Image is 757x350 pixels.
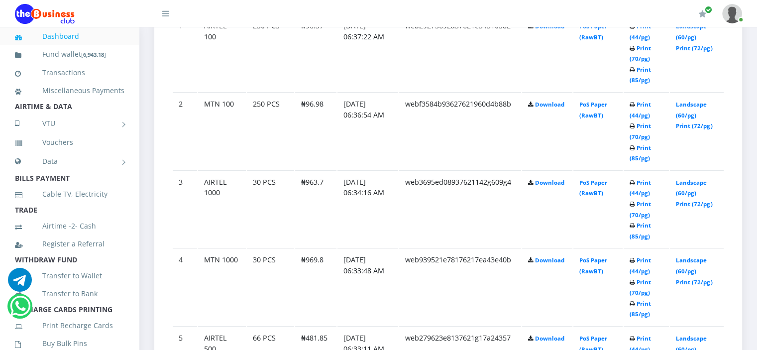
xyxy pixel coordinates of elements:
td: web29275692a37621e34310582 [399,14,521,91]
a: Download [535,179,564,186]
a: Print Recharge Cards [15,314,124,337]
a: Landscape (60/pg) [676,101,707,119]
a: Print (70/pg) [630,122,651,140]
td: AIRTEL 100 [198,14,246,91]
a: Download [535,335,564,342]
td: 250 PCS [247,14,294,91]
td: ₦96.98 [295,92,336,169]
a: Transactions [15,61,124,84]
a: Vouchers [15,131,124,154]
a: Cable TV, Electricity [15,183,124,206]
a: Print (44/pg) [630,179,651,197]
a: Miscellaneous Payments [15,79,124,102]
a: Chat for support [10,302,30,318]
img: Logo [15,4,75,24]
a: Print (72/pg) [676,122,712,129]
td: 3 [173,170,197,247]
a: Landscape (60/pg) [676,256,707,275]
a: Airtime -2- Cash [15,215,124,237]
a: Download [535,256,564,264]
td: 30 PCS [247,248,294,325]
span: Renew/Upgrade Subscription [705,6,712,13]
td: ₦96.37 [295,14,336,91]
a: Print (85/pg) [630,300,651,318]
a: Data [15,149,124,174]
a: Transfer to Bank [15,282,124,305]
a: Print (85/pg) [630,66,651,84]
td: AIRTEL 1000 [198,170,246,247]
td: 4 [173,248,197,325]
a: PoS Paper (RawBT) [579,256,607,275]
a: Print (70/pg) [630,200,651,219]
td: 1 [173,14,197,91]
a: Print (72/pg) [676,200,712,208]
td: webf3584b93627621960d4b88b [399,92,521,169]
a: Download [535,101,564,108]
a: Transfer to Wallet [15,264,124,287]
td: MTN 1000 [198,248,246,325]
td: [DATE] 06:36:54 AM [337,92,398,169]
a: Print (44/pg) [630,256,651,275]
a: VTU [15,111,124,136]
td: ₦969.8 [295,248,336,325]
td: 30 PCS [247,170,294,247]
img: User [722,4,742,23]
a: Print (85/pg) [630,222,651,240]
td: ₦963.7 [295,170,336,247]
a: Print (72/pg) [676,44,712,52]
td: 2 [173,92,197,169]
td: 250 PCS [247,92,294,169]
a: Print (70/pg) [630,44,651,63]
small: [ ] [81,51,106,58]
a: Print (70/pg) [630,278,651,297]
a: Dashboard [15,25,124,48]
a: Fund wallet[6,943.18] [15,43,124,66]
b: 6,943.18 [83,51,104,58]
a: Register a Referral [15,233,124,255]
a: Chat for support [8,275,32,292]
td: [DATE] 06:33:48 AM [337,248,398,325]
a: Print (44/pg) [630,101,651,119]
td: web939521e78176217ea43e40b [399,248,521,325]
a: Landscape (60/pg) [676,179,707,197]
i: Renew/Upgrade Subscription [699,10,706,18]
td: MTN 100 [198,92,246,169]
a: Print (85/pg) [630,144,651,162]
a: PoS Paper (RawBT) [579,101,607,119]
td: [DATE] 06:34:16 AM [337,170,398,247]
td: web3695ed08937621142g609g4 [399,170,521,247]
td: [DATE] 06:37:22 AM [337,14,398,91]
a: PoS Paper (RawBT) [579,179,607,197]
a: Print (72/pg) [676,278,712,286]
